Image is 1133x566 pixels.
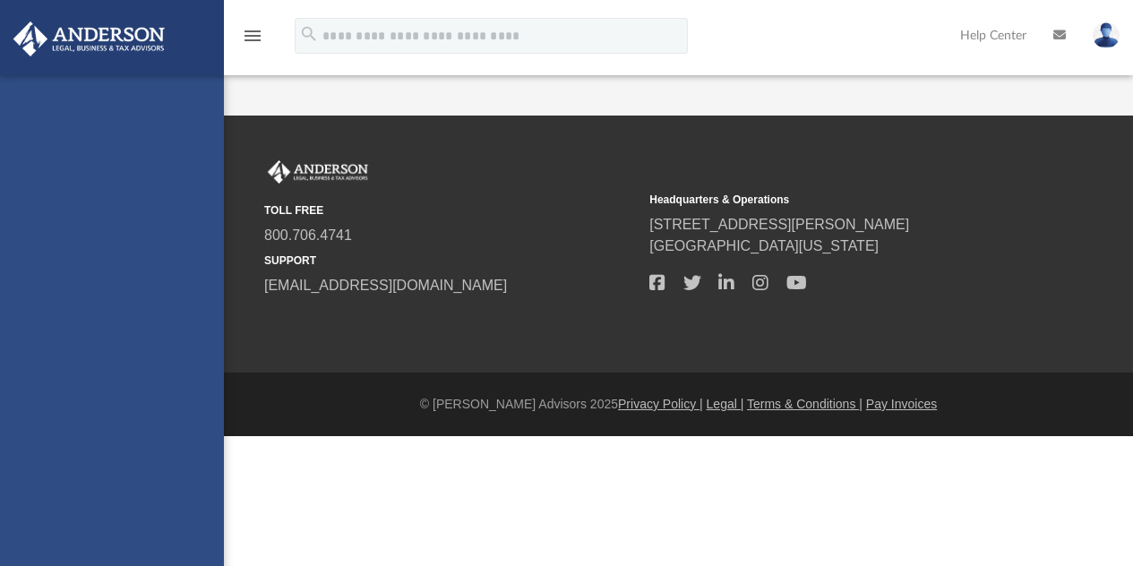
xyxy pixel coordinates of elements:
[649,217,909,232] a: [STREET_ADDRESS][PERSON_NAME]
[747,397,863,411] a: Terms & Conditions |
[264,227,352,243] a: 800.706.4741
[707,397,744,411] a: Legal |
[866,397,937,411] a: Pay Invoices
[299,24,319,44] i: search
[618,397,703,411] a: Privacy Policy |
[649,192,1022,208] small: Headquarters & Operations
[8,21,170,56] img: Anderson Advisors Platinum Portal
[264,160,372,184] img: Anderson Advisors Platinum Portal
[264,253,637,269] small: SUPPORT
[242,34,263,47] a: menu
[242,25,263,47] i: menu
[264,202,637,219] small: TOLL FREE
[649,238,879,253] a: [GEOGRAPHIC_DATA][US_STATE]
[224,395,1133,414] div: © [PERSON_NAME] Advisors 2025
[1093,22,1120,48] img: User Pic
[264,278,507,293] a: [EMAIL_ADDRESS][DOMAIN_NAME]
